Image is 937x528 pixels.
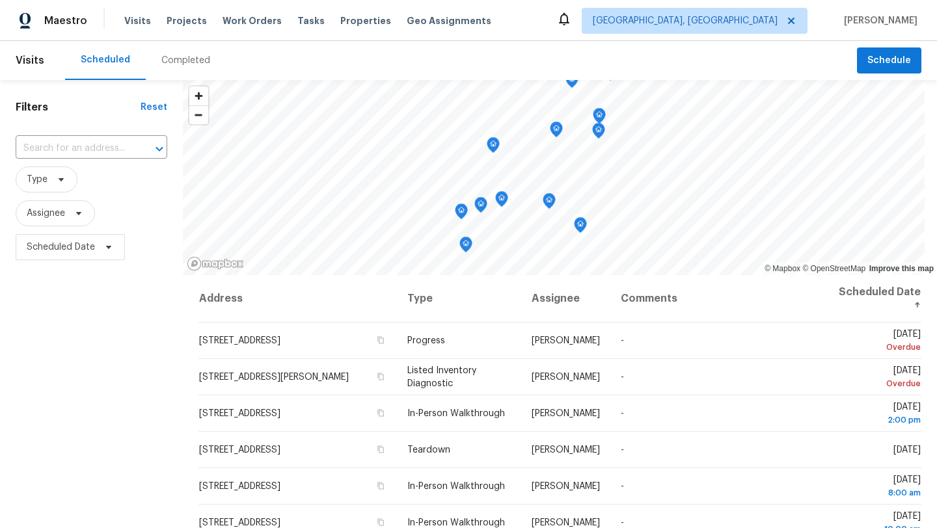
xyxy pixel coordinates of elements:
[837,330,921,354] span: [DATE]
[199,409,280,418] span: [STREET_ADDRESS]
[407,445,450,455] span: Teardown
[16,101,141,114] h1: Filters
[837,414,921,427] div: 2:00 pm
[839,14,917,27] span: [PERSON_NAME]
[593,108,606,128] div: Map marker
[407,409,505,418] span: In-Person Walkthrough
[189,106,208,124] span: Zoom out
[199,445,280,455] span: [STREET_ADDRESS]
[199,336,280,345] span: [STREET_ADDRESS]
[124,14,151,27] span: Visits
[532,336,600,345] span: [PERSON_NAME]
[340,14,391,27] span: Properties
[27,241,95,254] span: Scheduled Date
[893,445,921,455] span: [DATE]
[837,341,921,354] div: Overdue
[837,377,921,390] div: Overdue
[189,86,208,105] button: Zoom in
[621,373,624,382] span: -
[189,105,208,124] button: Zoom out
[16,46,44,75] span: Visits
[183,80,925,275] canvas: Map
[474,197,487,217] div: Map marker
[621,518,624,527] span: -
[521,275,610,323] th: Assignee
[532,518,600,527] span: [PERSON_NAME]
[532,482,600,491] span: [PERSON_NAME]
[869,264,934,273] a: Improve this map
[397,275,521,323] th: Type
[610,275,827,323] th: Comments
[81,53,130,66] div: Scheduled
[375,371,387,382] button: Copy Address
[223,14,282,27] span: Work Orders
[532,445,600,455] span: [PERSON_NAME]
[837,366,921,390] span: [DATE]
[565,72,578,92] div: Map marker
[199,373,349,382] span: [STREET_ADDRESS][PERSON_NAME]
[407,14,491,27] span: Geo Assignments
[150,140,169,158] button: Open
[407,518,505,527] span: In-Person Walkthrough
[44,14,87,27] span: Maestro
[375,480,387,492] button: Copy Address
[621,482,624,491] span: -
[407,336,445,345] span: Progress
[837,403,921,427] span: [DATE]
[857,47,921,74] button: Schedule
[198,275,397,323] th: Address
[495,191,508,211] div: Map marker
[375,516,387,528] button: Copy Address
[199,518,280,527] span: [STREET_ADDRESS]
[550,122,563,142] div: Map marker
[827,275,921,323] th: Scheduled Date ↑
[141,101,167,114] div: Reset
[407,482,505,491] span: In-Person Walkthrough
[161,54,210,67] div: Completed
[543,193,556,213] div: Map marker
[574,217,587,237] div: Map marker
[375,443,387,455] button: Copy Address
[27,207,65,220] span: Assignee
[593,14,778,27] span: [GEOGRAPHIC_DATA], [GEOGRAPHIC_DATA]
[621,409,624,418] span: -
[459,237,472,257] div: Map marker
[592,123,605,143] div: Map marker
[765,264,800,273] a: Mapbox
[27,173,48,186] span: Type
[621,445,624,455] span: -
[532,373,600,382] span: [PERSON_NAME]
[375,407,387,419] button: Copy Address
[867,53,911,69] span: Schedule
[487,137,500,157] div: Map marker
[455,204,468,224] div: Map marker
[16,139,131,159] input: Search for an address...
[297,16,325,25] span: Tasks
[802,264,865,273] a: OpenStreetMap
[375,334,387,346] button: Copy Address
[621,336,624,345] span: -
[167,14,207,27] span: Projects
[837,486,921,499] div: 8:00 am
[837,475,921,499] span: [DATE]
[199,482,280,491] span: [STREET_ADDRESS]
[187,256,244,271] a: Mapbox homepage
[532,409,600,418] span: [PERSON_NAME]
[407,366,476,388] span: Listed Inventory Diagnostic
